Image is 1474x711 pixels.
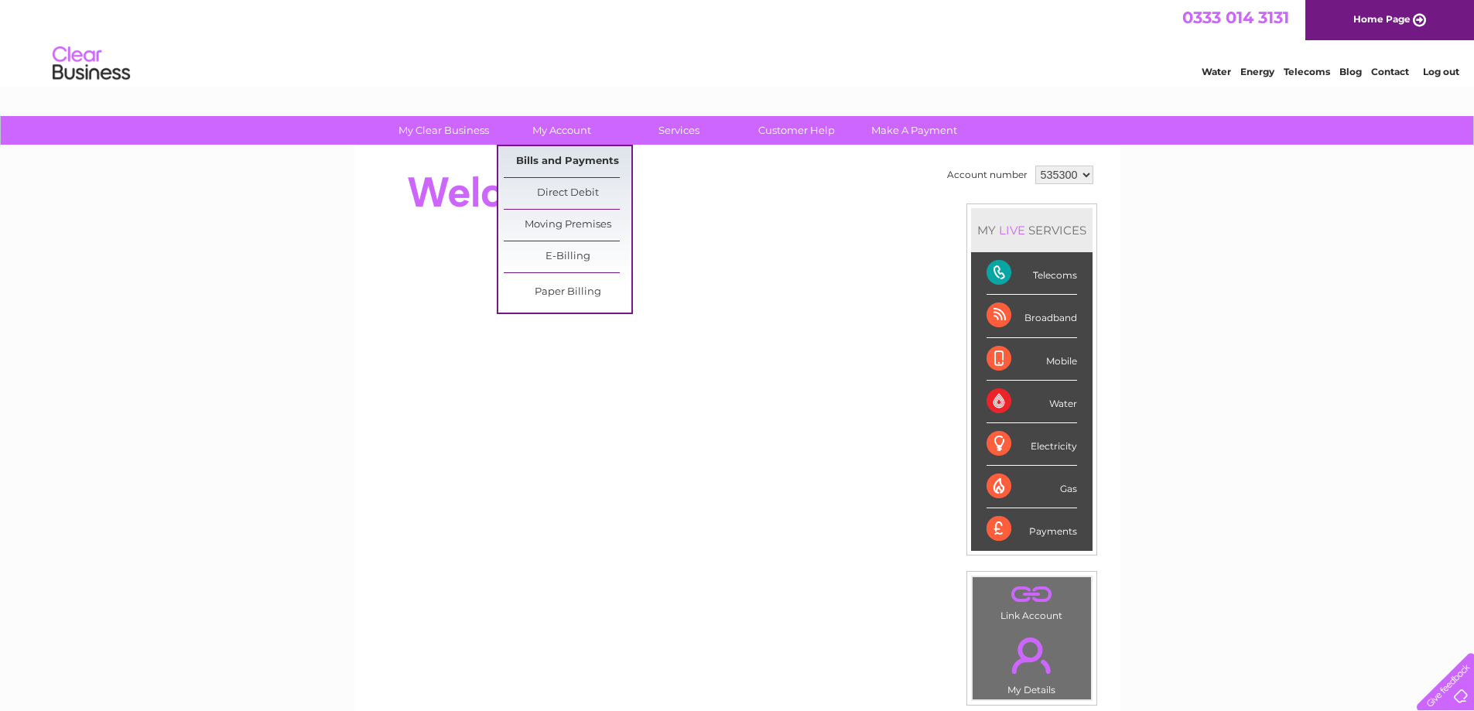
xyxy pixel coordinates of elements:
[971,208,1093,252] div: MY SERVICES
[615,116,743,145] a: Services
[850,116,978,145] a: Make A Payment
[987,295,1077,337] div: Broadband
[1339,66,1362,77] a: Blog
[976,628,1087,682] a: .
[504,277,631,308] a: Paper Billing
[1182,8,1289,27] a: 0333 014 3131
[380,116,508,145] a: My Clear Business
[987,252,1077,295] div: Telecoms
[372,9,1103,75] div: Clear Business is a trading name of Verastar Limited (registered in [GEOGRAPHIC_DATA] No. 3667643...
[1423,66,1459,77] a: Log out
[1284,66,1330,77] a: Telecoms
[987,508,1077,550] div: Payments
[1240,66,1274,77] a: Energy
[498,116,625,145] a: My Account
[504,241,631,272] a: E-Billing
[987,466,1077,508] div: Gas
[1202,66,1231,77] a: Water
[943,162,1031,188] td: Account number
[987,381,1077,423] div: Water
[52,40,131,87] img: logo.png
[972,576,1092,625] td: Link Account
[987,338,1077,381] div: Mobile
[733,116,860,145] a: Customer Help
[987,423,1077,466] div: Electricity
[1371,66,1409,77] a: Contact
[504,210,631,241] a: Moving Premises
[972,624,1092,700] td: My Details
[504,178,631,209] a: Direct Debit
[504,146,631,177] a: Bills and Payments
[996,223,1028,238] div: LIVE
[976,581,1087,608] a: .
